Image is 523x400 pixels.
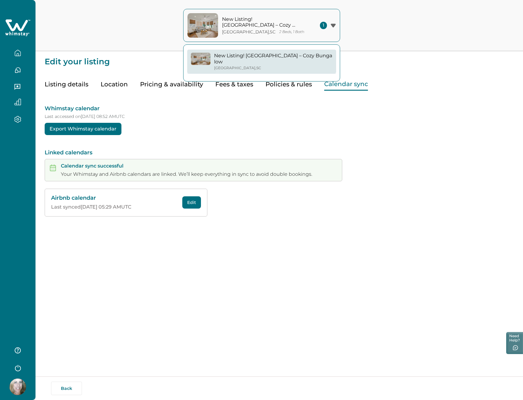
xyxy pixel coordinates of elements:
[101,78,128,91] button: Location
[51,195,179,201] p: Airbnb calendar
[140,78,203,91] button: Pricing & availability
[61,171,312,177] p: Your Whimstay and Airbnb calendars are linked. We’ll keep everything in sync to avoid double book...
[45,150,514,156] p: Linked calendars
[51,204,179,210] p: Last synced [DATE] 05:29 AM UTC
[222,16,305,28] p: New Listing! [GEOGRAPHIC_DATA] – Cozy Bungalow
[279,30,304,34] p: 2 Beds, 1 Bath
[214,53,332,65] p: New Listing! [GEOGRAPHIC_DATA] – Cozy Bungalow
[45,123,121,135] button: Export Whimstay calendar
[222,29,276,35] p: [GEOGRAPHIC_DATA] , SC
[45,78,88,91] button: Listing details
[45,51,514,66] p: Edit your listing
[183,9,340,42] button: property-coverNew Listing! [GEOGRAPHIC_DATA] – Cozy Bungalow[GEOGRAPHIC_DATA],SC2 Beds, 1 Bath1
[187,13,218,38] img: property-cover
[215,78,253,91] button: Fees & taxes
[320,22,327,29] span: 1
[61,163,312,169] p: Calendar sync successful
[265,78,312,91] button: Policies & rules
[45,114,514,119] p: Last accessed on [DATE] 08:52 AM UTC
[182,196,201,209] button: Edit
[9,379,26,395] img: Whimstay Host
[324,78,368,91] button: Calendar sync
[45,105,514,112] p: Whimstay calendar
[191,53,210,65] img: propertyImage_New Listing! Pinky's Palace – Cozy Bungalow
[214,66,261,70] p: [GEOGRAPHIC_DATA] , SC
